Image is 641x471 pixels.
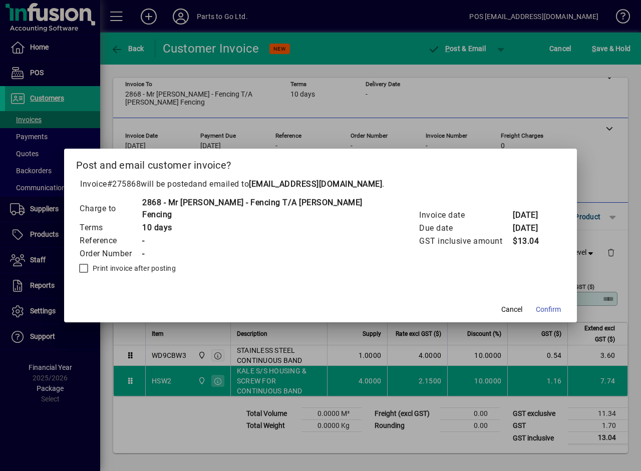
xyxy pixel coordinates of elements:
[79,234,142,247] td: Reference
[419,235,512,248] td: GST inclusive amount
[142,247,385,260] td: -
[249,179,382,189] b: [EMAIL_ADDRESS][DOMAIN_NAME]
[536,304,561,315] span: Confirm
[79,196,142,221] td: Charge to
[512,235,552,248] td: $13.04
[512,209,552,222] td: [DATE]
[142,234,385,247] td: -
[512,222,552,235] td: [DATE]
[419,222,512,235] td: Due date
[142,196,385,221] td: 2868 - Mr [PERSON_NAME] - Fencing T/A [PERSON_NAME] Fencing
[142,221,385,234] td: 10 days
[193,179,382,189] span: and emailed to
[76,178,565,190] p: Invoice will be posted .
[496,300,528,318] button: Cancel
[79,221,142,234] td: Terms
[107,179,141,189] span: #275868
[532,300,565,318] button: Confirm
[91,263,176,273] label: Print invoice after posting
[79,247,142,260] td: Order Number
[501,304,522,315] span: Cancel
[64,149,577,178] h2: Post and email customer invoice?
[419,209,512,222] td: Invoice date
